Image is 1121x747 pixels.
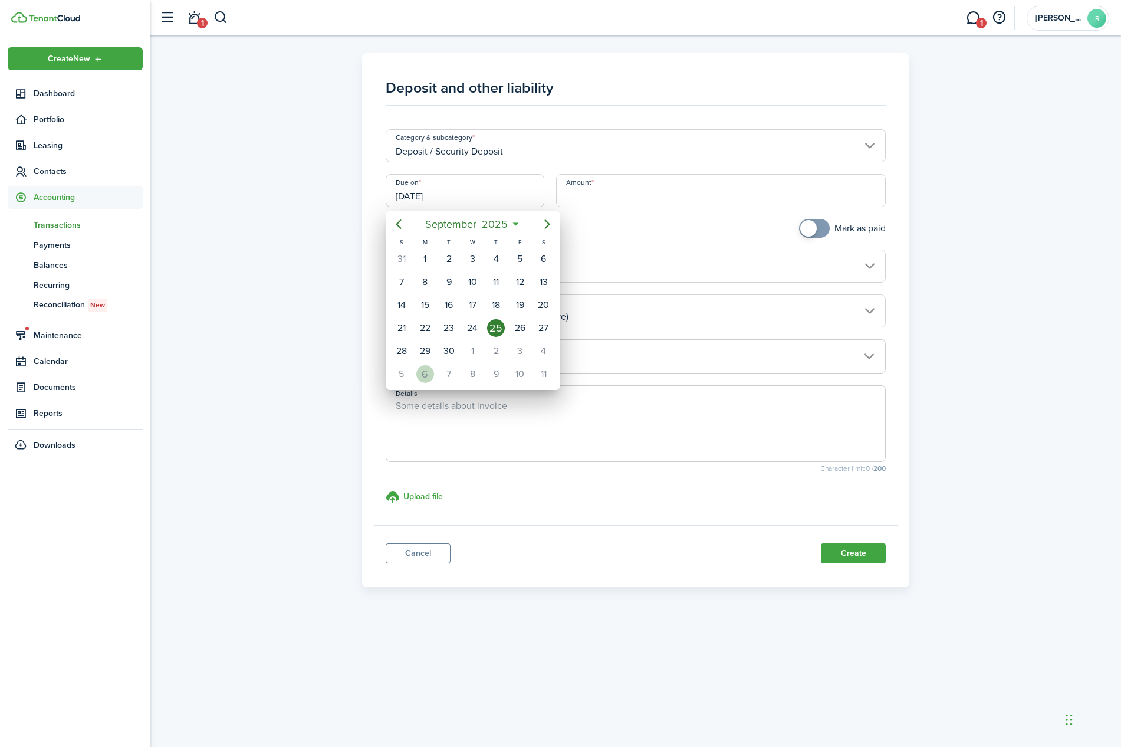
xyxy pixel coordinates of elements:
div: Today, Thursday, September 25, 2025 [487,319,505,337]
div: Wednesday, September 10, 2025 [463,273,481,291]
div: Thursday, September 11, 2025 [487,273,505,291]
div: S [532,237,555,247]
span: September [423,214,479,235]
div: Saturday, October 4, 2025 [535,342,553,360]
div: Wednesday, September 17, 2025 [463,296,481,314]
div: Friday, September 12, 2025 [511,273,529,291]
div: Thursday, September 4, 2025 [487,250,505,268]
div: Sunday, September 28, 2025 [393,342,410,360]
div: Friday, October 3, 2025 [511,342,529,360]
div: Tuesday, October 7, 2025 [440,365,458,383]
div: F [508,237,531,247]
div: Tuesday, September 23, 2025 [440,319,458,337]
span: 2025 [479,214,511,235]
div: Sunday, September 14, 2025 [393,296,410,314]
div: Monday, October 6, 2025 [416,365,434,383]
div: Monday, September 29, 2025 [416,342,434,360]
div: Tuesday, September 9, 2025 [440,273,458,291]
div: Saturday, October 11, 2025 [535,365,553,383]
div: Sunday, August 31, 2025 [393,250,410,268]
div: Monday, September 8, 2025 [416,273,434,291]
div: Wednesday, September 3, 2025 [463,250,481,268]
div: Sunday, September 21, 2025 [393,319,410,337]
div: Saturday, September 6, 2025 [535,250,553,268]
div: T [484,237,508,247]
div: Monday, September 1, 2025 [416,250,434,268]
div: Saturday, September 13, 2025 [535,273,553,291]
mbsc-button: Next page [535,212,559,236]
div: Friday, September 5, 2025 [511,250,529,268]
div: S [390,237,413,247]
div: Friday, September 26, 2025 [511,319,529,337]
div: Thursday, September 18, 2025 [487,296,505,314]
div: Saturday, September 27, 2025 [535,319,553,337]
div: Thursday, October 9, 2025 [487,365,505,383]
div: Tuesday, September 30, 2025 [440,342,458,360]
div: Friday, October 10, 2025 [511,365,529,383]
div: Saturday, September 20, 2025 [535,296,553,314]
div: Wednesday, October 1, 2025 [463,342,481,360]
div: M [413,237,437,247]
div: Sunday, October 5, 2025 [393,365,410,383]
div: Tuesday, September 2, 2025 [440,250,458,268]
mbsc-button: September2025 [418,214,515,235]
div: Tuesday, September 16, 2025 [440,296,458,314]
mbsc-button: Previous page [387,212,410,236]
div: Wednesday, September 24, 2025 [463,319,481,337]
div: W [461,237,484,247]
div: Monday, September 22, 2025 [416,319,434,337]
div: Monday, September 15, 2025 [416,296,434,314]
div: Thursday, October 2, 2025 [487,342,505,360]
div: Friday, September 19, 2025 [511,296,529,314]
div: T [437,237,461,247]
div: Wednesday, October 8, 2025 [463,365,481,383]
div: Sunday, September 7, 2025 [393,273,410,291]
